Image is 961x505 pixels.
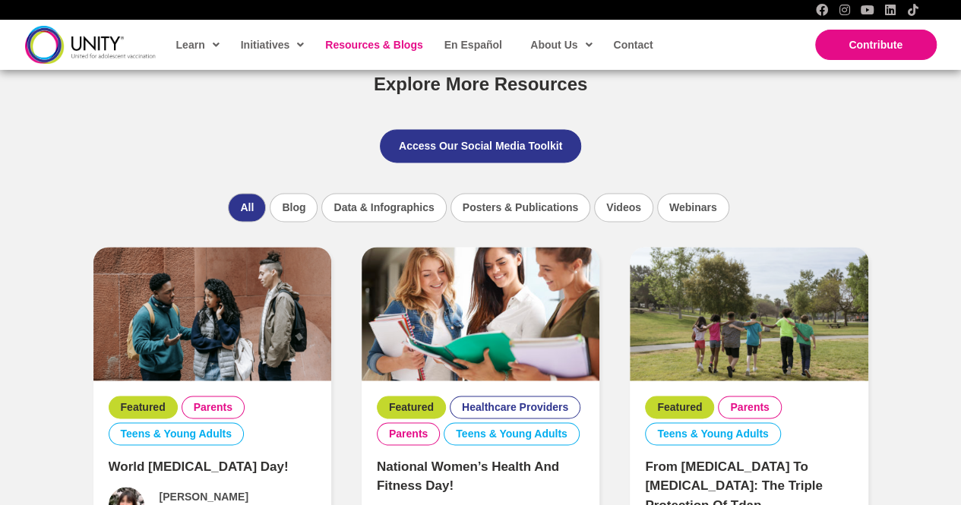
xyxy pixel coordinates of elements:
a: About Us [523,27,598,62]
span: En Español [444,39,502,51]
a: National Women’s Health and Fitness Day! [362,307,599,319]
span: Resources & Blogs [325,39,422,51]
a: Healthcare Providers [462,400,568,414]
a: Resources & Blogs [318,27,428,62]
span: Access Our Social Media Toolkit [399,140,562,152]
span: Initiatives [241,33,305,56]
span: About Us [530,33,592,56]
a: Contribute [815,30,937,60]
a: Instagram [839,4,851,16]
a: Access Our Social Media Toolkit [380,129,581,163]
li: Data & Infographics [321,193,446,222]
span: [PERSON_NAME] [160,489,248,503]
a: Contact [605,27,659,62]
a: Featured [389,400,434,414]
a: Parents [194,400,232,414]
a: National Women’s Health and Fitness Day! [377,459,559,493]
a: Parents [389,427,428,440]
a: Parents [730,400,769,414]
a: TikTok [907,4,919,16]
a: Facebook [816,4,828,16]
a: World [MEDICAL_DATA] Day! [109,459,289,473]
a: Featured [657,400,702,414]
span: Explore More Resources [374,74,587,94]
img: unity-logo-dark [25,26,156,63]
li: Posters & Publications [450,193,590,222]
a: Teens & Young Adults [121,427,232,440]
li: All [228,193,266,222]
li: Blog [270,193,318,222]
a: Teens & Young Adults [456,427,567,440]
a: LinkedIn [884,4,896,16]
span: Learn [176,33,220,56]
li: Videos [594,193,653,222]
a: Featured [121,400,166,414]
a: From Tetanus to Whooping Cough: The Triple Protection of Tdap [630,307,868,319]
li: Webinars [657,193,729,222]
a: Teens & Young Adults [657,427,769,440]
a: World Meningitis Day! [93,307,331,319]
span: Contact [613,39,653,51]
span: Contribute [849,39,903,51]
a: YouTube [861,4,874,16]
a: En Español [437,27,508,62]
